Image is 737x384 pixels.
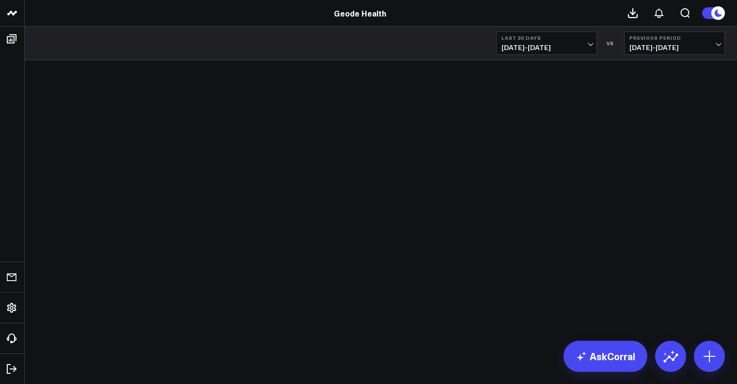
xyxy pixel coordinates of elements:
[624,32,725,55] button: Previous Period[DATE]-[DATE]
[334,8,386,18] a: Geode Health
[564,341,647,372] a: AskCorral
[602,40,619,46] div: VS
[496,32,597,55] button: Last 30 Days[DATE]-[DATE]
[502,35,592,41] b: Last 30 Days
[502,44,592,51] span: [DATE] - [DATE]
[3,360,21,378] a: Log Out
[629,44,720,51] span: [DATE] - [DATE]
[629,35,720,41] b: Previous Period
